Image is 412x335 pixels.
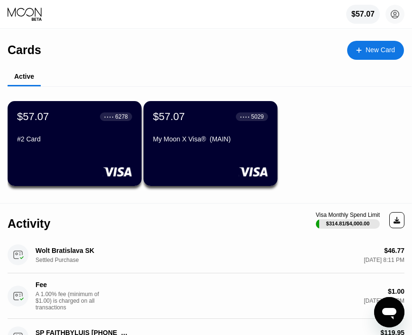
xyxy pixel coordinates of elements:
[153,111,185,123] div: $57.07
[351,10,375,19] div: $57.07
[347,41,404,60] div: New Card
[364,298,404,304] div: [DATE] 8:11 PM
[36,247,130,254] div: Wolt Bratislava SK
[8,273,404,319] div: FeeA 1.00% fee (minimum of $1.00) is charged on all transactions$1.00[DATE] 8:11 PM
[8,237,404,273] div: Wolt Bratislava SKSettled Purchase$46.77[DATE] 8:11 PM
[143,101,278,186] div: $57.07● ● ● ●5029My Moon X Visa® (MAIN)
[104,115,114,118] div: ● ● ● ●
[346,5,380,24] div: $57.07
[115,113,128,120] div: 6278
[240,115,250,118] div: ● ● ● ●
[36,281,130,288] div: Fee
[14,73,34,80] div: Active
[8,43,41,57] div: Cards
[17,135,132,143] div: #2 Card
[251,113,264,120] div: 5029
[8,217,50,231] div: Activity
[316,212,380,229] div: Visa Monthly Spend Limit$314.81/$4,000.00
[374,297,404,327] iframe: Button to launch messaging window
[366,46,395,54] div: New Card
[388,288,404,295] div: $1.00
[384,247,404,254] div: $46.77
[36,257,83,263] div: Settled Purchase
[364,257,404,263] div: [DATE] 8:11 PM
[153,135,268,143] div: My Moon X Visa® (MAIN)
[17,111,49,123] div: $57.07
[8,101,142,186] div: $57.07● ● ● ●6278#2 Card
[326,221,370,226] div: $314.81 / $4,000.00
[316,212,380,218] div: Visa Monthly Spend Limit
[36,291,107,311] div: A 1.00% fee (minimum of $1.00) is charged on all transactions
